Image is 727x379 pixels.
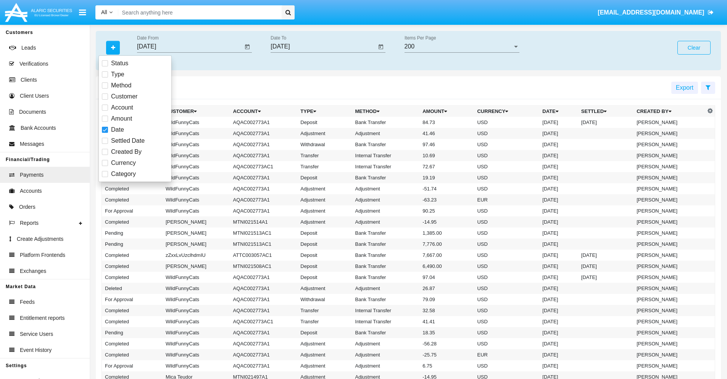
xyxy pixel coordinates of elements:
[539,316,578,327] td: [DATE]
[474,227,539,239] td: USD
[419,216,474,227] td: -14.95
[163,106,230,117] th: Customer
[539,216,578,227] td: [DATE]
[634,360,705,371] td: [PERSON_NAME]
[297,172,352,183] td: Deposit
[230,194,298,205] td: AQAC002773A1
[634,183,705,194] td: [PERSON_NAME]
[634,139,705,150] td: [PERSON_NAME]
[474,172,539,183] td: USD
[17,235,63,243] span: Create Adjustments
[419,106,474,117] th: Amount
[102,294,163,305] td: For Approval
[20,219,39,227] span: Reports
[634,150,705,161] td: [PERSON_NAME]
[352,139,420,150] td: Bank Transfer
[230,106,298,117] th: Account
[163,172,230,183] td: WildFunnyCats
[539,117,578,128] td: [DATE]
[352,327,420,338] td: Bank Transfer
[634,349,705,360] td: [PERSON_NAME]
[539,261,578,272] td: [DATE]
[634,327,705,338] td: [PERSON_NAME]
[474,338,539,349] td: USD
[419,227,474,239] td: 1,385.00
[20,314,65,322] span: Entitlement reports
[230,227,298,239] td: MTNI021513AC1
[474,161,539,172] td: USD
[634,128,705,139] td: [PERSON_NAME]
[352,194,420,205] td: Adjustment
[111,81,131,90] span: Method
[539,283,578,294] td: [DATE]
[230,283,298,294] td: AQAC002773A1
[419,294,474,305] td: 79.09
[297,327,352,338] td: Deposit
[230,172,298,183] td: AQAC002773A1
[539,250,578,261] td: [DATE]
[21,76,37,84] span: Clients
[297,250,352,261] td: Deposit
[297,117,352,128] td: Deposit
[474,183,539,194] td: USD
[474,106,539,117] th: Currency
[539,294,578,305] td: [DATE]
[376,42,385,52] button: Open calendar
[297,205,352,216] td: Adjustment
[352,117,420,128] td: Bank Transfer
[634,161,705,172] td: [PERSON_NAME]
[352,294,420,305] td: Bank Transfer
[111,70,124,79] span: Type
[539,227,578,239] td: [DATE]
[474,117,539,128] td: USD
[474,305,539,316] td: USD
[163,261,230,272] td: [PERSON_NAME]
[539,360,578,371] td: [DATE]
[102,305,163,316] td: Completed
[419,305,474,316] td: 32.58
[163,250,230,261] td: zZxxLvUzclhdmIU
[474,205,539,216] td: USD
[352,250,420,261] td: Bank Transfer
[297,261,352,272] td: Deposit
[419,117,474,128] td: 84.73
[352,216,420,227] td: Adjustment
[102,205,163,216] td: For Approval
[578,261,634,272] td: [DATE]
[230,349,298,360] td: AQAC002773A1
[230,117,298,128] td: AQAC002773A1
[20,187,42,195] span: Accounts
[297,216,352,227] td: Adjustment
[634,227,705,239] td: [PERSON_NAME]
[634,316,705,327] td: [PERSON_NAME]
[297,272,352,283] td: Deposit
[352,305,420,316] td: Internal Transfer
[101,9,107,15] span: All
[20,251,65,259] span: Platform Frontends
[111,136,145,145] span: Settled Date
[352,360,420,371] td: Adjustment
[111,114,132,123] span: Amount
[102,194,163,205] td: Completed
[578,272,634,283] td: [DATE]
[297,338,352,349] td: Adjustment
[102,316,163,327] td: Completed
[594,2,717,23] a: [EMAIL_ADDRESS][DOMAIN_NAME]
[352,106,420,117] th: Method
[297,305,352,316] td: Transfer
[230,150,298,161] td: AQAC002773A1
[230,305,298,316] td: AQAC002773A1
[163,139,230,150] td: WildFunnyCats
[539,272,578,283] td: [DATE]
[95,8,118,16] a: All
[243,42,252,52] button: Open calendar
[230,261,298,272] td: MTNI021508AC1
[419,316,474,327] td: 41.41
[163,183,230,194] td: WildFunnyCats
[20,330,53,338] span: Service Users
[163,338,230,349] td: WildFunnyCats
[111,92,137,101] span: Customer
[297,239,352,250] td: Deposit
[634,194,705,205] td: [PERSON_NAME]
[419,161,474,172] td: 72.67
